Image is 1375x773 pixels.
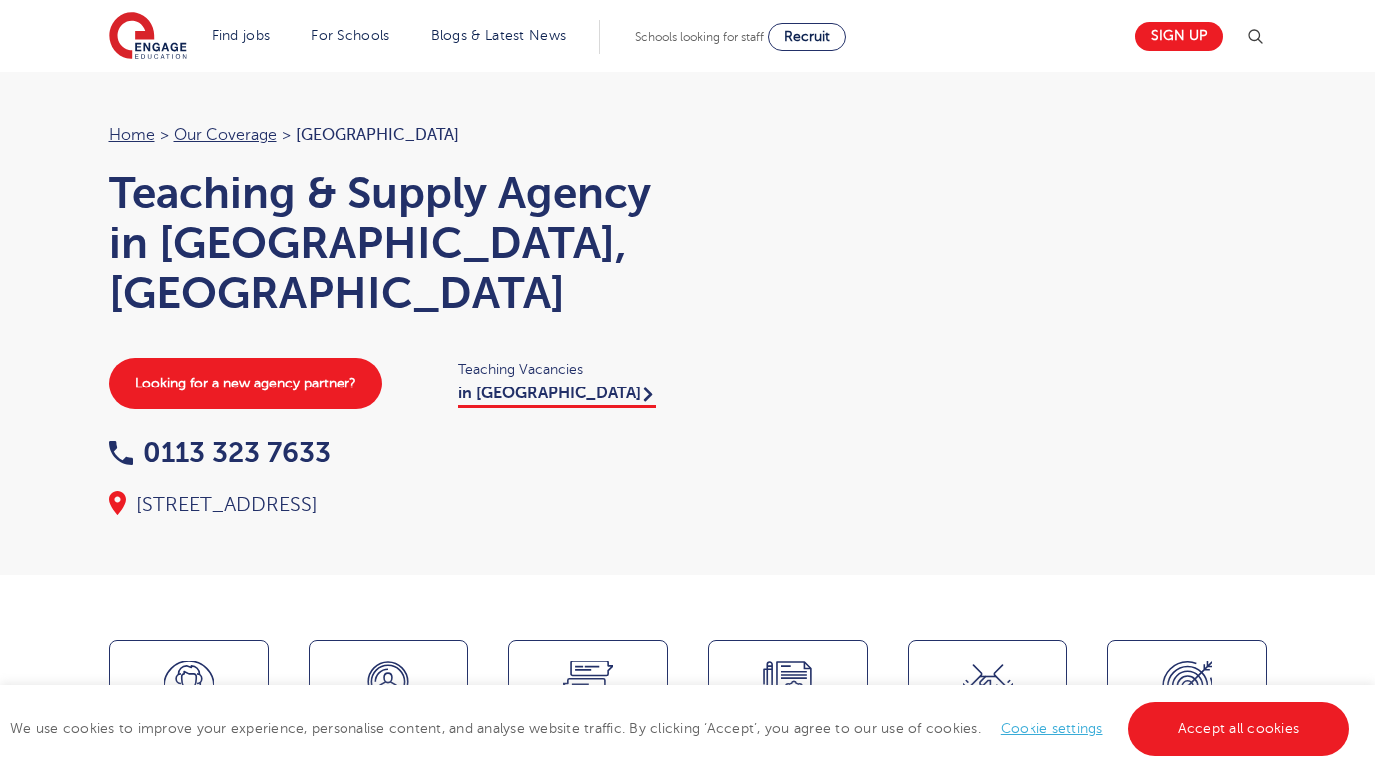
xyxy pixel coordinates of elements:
[458,385,656,408] a: in [GEOGRAPHIC_DATA]
[109,122,668,148] nav: breadcrumb
[1128,702,1350,756] a: Accept all cookies
[1135,22,1223,51] a: Sign up
[109,12,187,62] img: Engage Education
[768,23,846,51] a: Recruit
[160,126,169,144] span: >
[784,29,830,44] span: Recruit
[109,126,155,144] a: Home
[635,30,764,44] span: Schools looking for staff
[109,491,668,519] div: [STREET_ADDRESS]
[109,358,382,409] a: Looking for a new agency partner?
[282,126,291,144] span: >
[311,28,389,43] a: For Schools
[109,168,668,318] h1: Teaching & Supply Agency in [GEOGRAPHIC_DATA], [GEOGRAPHIC_DATA]
[174,126,277,144] a: Our coverage
[458,358,668,381] span: Teaching Vacancies
[10,721,1354,736] span: We use cookies to improve your experience, personalise content, and analyse website traffic. By c...
[1001,721,1103,736] a: Cookie settings
[431,28,567,43] a: Blogs & Latest News
[212,28,271,43] a: Find jobs
[296,126,459,144] span: [GEOGRAPHIC_DATA]
[109,437,331,468] a: 0113 323 7633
